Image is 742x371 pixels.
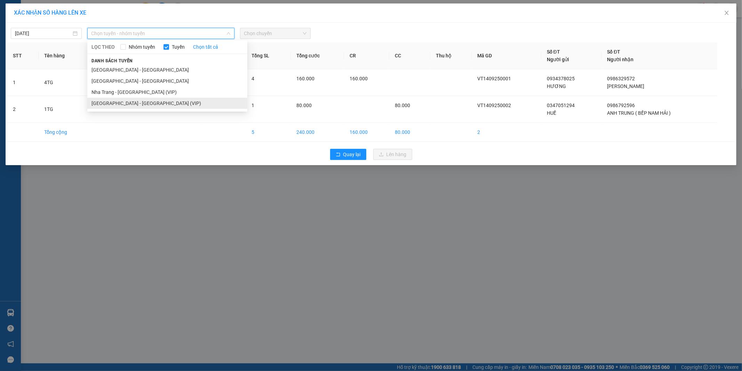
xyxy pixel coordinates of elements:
[477,76,511,81] span: VT1409250001
[430,42,472,69] th: Thu hộ
[169,43,188,51] span: Tuyến
[547,110,556,116] span: HUẾ
[87,64,247,75] li: [GEOGRAPHIC_DATA] - [GEOGRAPHIC_DATA]
[344,42,389,69] th: CR
[607,76,635,81] span: 0986329572
[343,151,361,158] span: Quay lại
[724,10,729,16] span: close
[344,123,389,142] td: 160.000
[244,28,307,39] span: Chọn chuyến
[43,10,69,43] b: Gửi khách hàng
[39,42,91,69] th: Tên hàng
[87,98,247,109] li: [GEOGRAPHIC_DATA] - [GEOGRAPHIC_DATA] (VIP)
[547,76,575,81] span: 0934378025
[87,58,137,64] span: Danh sách tuyến
[291,42,344,69] th: Tổng cước
[607,57,633,62] span: Người nhận
[226,31,231,35] span: down
[395,103,410,108] span: 80.000
[296,103,312,108] span: 80.000
[472,123,541,142] td: 2
[246,123,291,142] td: 5
[7,42,39,69] th: STT
[296,76,314,81] span: 160.000
[126,43,158,51] span: Nhóm tuyến
[350,76,368,81] span: 160.000
[91,28,230,39] span: Chọn tuyến - nhóm tuyến
[717,3,736,23] button: Close
[547,49,560,55] span: Số ĐT
[7,96,39,123] td: 2
[389,42,430,69] th: CC
[607,83,644,89] span: [PERSON_NAME]
[9,9,43,43] img: logo.jpg
[547,103,575,108] span: 0347051294
[87,75,247,87] li: [GEOGRAPHIC_DATA] - [GEOGRAPHIC_DATA]
[336,152,341,158] span: rollback
[252,103,254,108] span: 1
[75,9,92,25] img: logo.jpg
[291,123,344,142] td: 240.000
[477,103,511,108] span: VT1409250002
[547,83,566,89] span: HƯƠNG
[39,69,91,96] td: 4TG
[7,69,39,96] td: 1
[58,33,96,42] li: (c) 2017
[330,149,366,160] button: rollbackQuay lại
[193,43,218,51] a: Chọn tất cả
[87,87,247,98] li: Nha Trang - [GEOGRAPHIC_DATA] (VIP)
[39,123,91,142] td: Tổng cộng
[39,96,91,123] td: 1TG
[607,103,635,108] span: 0986792596
[607,49,620,55] span: Số ĐT
[246,42,291,69] th: Tổng SL
[15,30,71,37] input: 14/09/2025
[14,9,86,16] span: XÁC NHẬN SỐ HÀNG LÊN XE
[9,45,36,90] b: Phúc An Express
[389,123,430,142] td: 80.000
[58,26,96,32] b: [DOMAIN_NAME]
[607,110,671,116] span: ANH TRUNG ( BẾP NAM HẢI )
[373,149,412,160] button: uploadLên hàng
[547,57,569,62] span: Người gửi
[252,76,254,81] span: 4
[91,43,115,51] span: LỌC THEO
[472,42,541,69] th: Mã GD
